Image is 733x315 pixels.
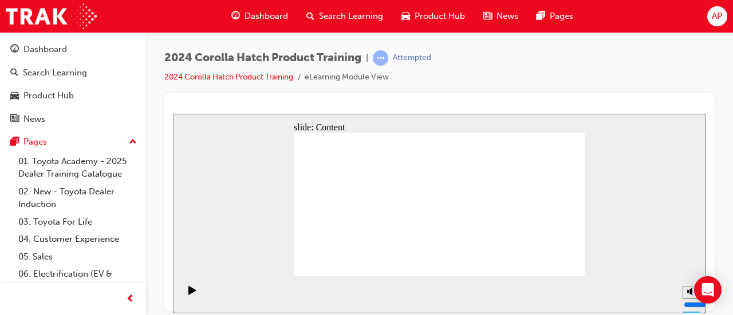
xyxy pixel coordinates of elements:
div: Product Hub [23,89,74,102]
span: guage-icon [10,45,19,55]
a: 03. Toyota For Life [14,213,141,231]
button: Pages [5,131,141,153]
a: 06. Electrification (EV & Hybrid) [14,265,141,296]
span: search-icon [10,68,18,78]
span: | [366,51,368,65]
a: news-iconNews [474,5,527,28]
a: 01. Toyota Academy - 2025 Dealer Training Catalogue [14,153,141,183]
a: 2024 Corolla Hatch Product Training [164,72,293,82]
span: car-icon [401,9,410,23]
span: car-icon [10,91,19,101]
div: Dashboard [23,43,67,56]
div: Open Intercom Messenger [694,276,722,304]
a: pages-iconPages [527,5,582,28]
span: pages-icon [537,9,545,23]
img: Trak [6,3,97,29]
span: guage-icon [231,9,240,23]
li: eLearning Module View [305,71,389,84]
div: Search Learning [23,66,87,79]
input: volume [510,186,584,196]
span: AP [712,10,722,23]
span: Pages [550,10,573,23]
a: News [5,109,141,130]
button: AP [707,6,727,26]
button: DashboardSearch LearningProduct HubNews [5,37,141,131]
a: Dashboard [5,39,141,60]
span: News [496,10,518,23]
a: car-iconProduct Hub [392,5,474,28]
div: News [23,113,45,126]
span: news-icon [483,9,492,23]
div: misc controls [503,162,526,200]
span: search-icon [306,9,314,23]
a: search-iconSearch Learning [297,5,392,28]
span: learningRecordVerb_ATTEMPT-icon [373,50,388,66]
a: 05. Sales [14,248,141,266]
span: pages-icon [10,137,19,147]
span: prev-icon [126,292,135,306]
a: Product Hub [5,85,141,106]
span: 2024 Corolla Hatch Product Training [164,51,361,65]
a: Search Learning [5,62,141,83]
div: Pages [23,135,47,149]
div: Attempted [393,53,431,63]
span: Dashboard [245,10,288,23]
a: 02. New - Toyota Dealer Induction [14,183,141,213]
span: up-icon [129,135,137,150]
span: news-icon [10,114,19,125]
a: guage-iconDashboard [222,5,297,28]
a: 04. Customer Experience [14,230,141,248]
span: Product Hub [415,10,465,23]
button: Play (Ctrl+Alt+P) [6,172,25,191]
div: playback controls [6,162,25,200]
span: Search Learning [319,10,383,23]
button: Mute (Ctrl+Alt+M) [509,172,527,185]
